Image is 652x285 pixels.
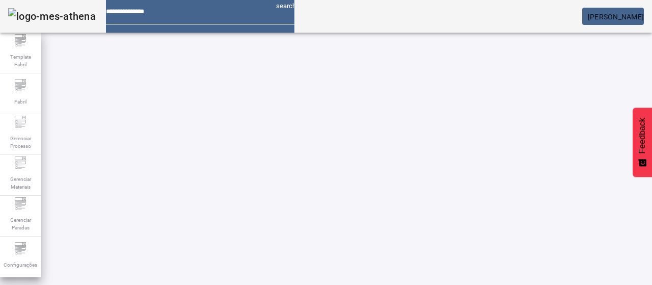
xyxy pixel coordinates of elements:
[8,8,96,24] img: logo-mes-athena
[5,213,36,235] span: Gerenciar Paradas
[1,258,40,272] span: Configurações
[633,108,652,177] button: Feedback - Mostrar pesquisa
[5,132,36,153] span: Gerenciar Processo
[11,95,30,109] span: Fabril
[5,172,36,194] span: Gerenciar Materiais
[638,118,647,153] span: Feedback
[5,50,36,71] span: Template Fabril
[588,13,644,21] span: [PERSON_NAME]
